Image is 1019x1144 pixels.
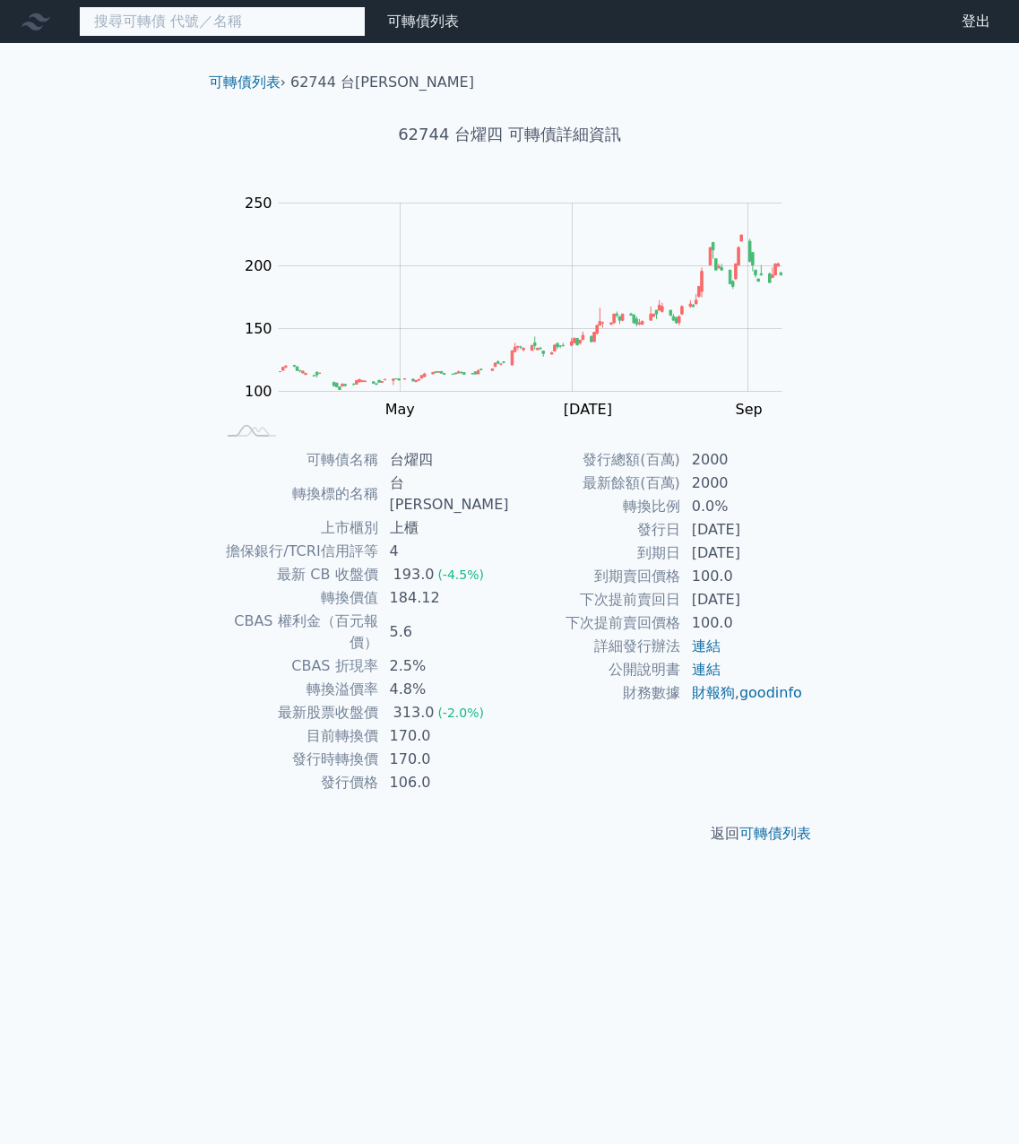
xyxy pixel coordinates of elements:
tspan: [DATE] [564,401,612,418]
td: 轉換標的名稱 [216,472,379,516]
td: 發行日 [510,518,681,542]
td: 106.0 [379,771,510,794]
td: 財務數據 [510,681,681,705]
td: 目前轉換價 [216,724,379,748]
td: 可轉債名稱 [216,448,379,472]
td: 擔保銀行/TCRI信用評等 [216,540,379,563]
td: 最新餘額(百萬) [510,472,681,495]
span: (-2.0%) [437,706,484,720]
a: 可轉債列表 [739,825,811,842]
td: 發行時轉換價 [216,748,379,771]
td: 轉換價值 [216,586,379,610]
td: 100.0 [681,565,804,588]
td: 轉換溢價率 [216,678,379,701]
tspan: 250 [245,195,272,212]
a: 可轉債列表 [209,74,281,91]
td: 2000 [681,472,804,495]
td: 100.0 [681,611,804,635]
tspan: 150 [245,320,272,337]
li: 62744 台[PERSON_NAME] [290,72,474,93]
td: 0.0% [681,495,804,518]
td: 台[PERSON_NAME] [379,472,510,516]
li: › [209,72,286,93]
td: CBAS 折現率 [216,654,379,678]
a: 登出 [947,7,1005,36]
a: 財報狗 [692,684,735,701]
tspan: May [385,401,415,418]
a: goodinfo [739,684,802,701]
a: 連結 [692,637,721,654]
td: 到期賣回價格 [510,565,681,588]
p: 返回 [194,823,825,845]
input: 搜尋可轉債 代號／名稱 [79,6,366,37]
td: 上市櫃別 [216,516,379,540]
td: 上櫃 [379,516,510,540]
g: Chart [236,195,809,455]
td: 發行價格 [216,771,379,794]
td: 2000 [681,448,804,472]
td: 轉換比例 [510,495,681,518]
td: [DATE] [681,542,804,565]
td: 最新股票收盤價 [216,701,379,724]
td: 詳細發行辦法 [510,635,681,658]
td: 最新 CB 收盤價 [216,563,379,586]
td: [DATE] [681,518,804,542]
td: , [681,681,804,705]
td: 5.6 [379,610,510,654]
td: 4.8% [379,678,510,701]
tspan: 100 [245,383,272,400]
h1: 62744 台燿四 可轉債詳細資訊 [194,122,825,147]
td: 發行總額(百萬) [510,448,681,472]
a: 可轉債列表 [387,13,459,30]
td: 170.0 [379,724,510,748]
td: 下次提前賣回價格 [510,611,681,635]
tspan: 200 [245,257,272,274]
a: 連結 [692,661,721,678]
td: 下次提前賣回日 [510,588,681,611]
div: 193.0 [390,564,438,585]
td: 4 [379,540,510,563]
td: 184.12 [379,586,510,610]
td: CBAS 權利金（百元報價） [216,610,379,654]
span: (-4.5%) [437,568,484,582]
td: 到期日 [510,542,681,565]
div: 313.0 [390,702,438,724]
td: 2.5% [379,654,510,678]
td: 170.0 [379,748,510,771]
td: 公開說明書 [510,658,681,681]
td: 台燿四 [379,448,510,472]
td: [DATE] [681,588,804,611]
tspan: Sep [736,401,763,418]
